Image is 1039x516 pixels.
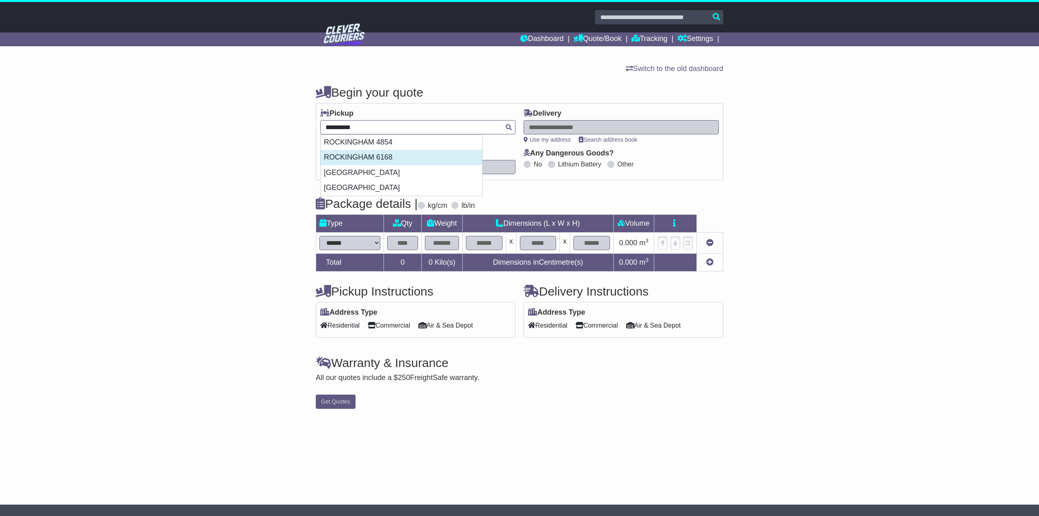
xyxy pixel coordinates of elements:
span: Air & Sea Depot [626,319,681,332]
a: Tracking [632,32,667,46]
div: ROCKINGHAM 6168 [321,150,482,165]
td: x [560,233,570,254]
td: x [506,233,516,254]
a: Search address book [579,136,637,143]
span: 0.000 [619,239,637,247]
label: Lithium Battery [558,160,601,168]
td: Dimensions (L x W x H) [462,215,613,233]
a: Dashboard [520,32,564,46]
td: 0 [384,254,422,272]
label: Any Dangerous Goods? [524,149,614,158]
h4: Delivery Instructions [524,285,723,298]
span: Commercial [576,319,618,332]
span: m [639,239,649,247]
td: Total [316,254,384,272]
label: Other [617,160,634,168]
span: Residential [528,319,567,332]
div: [GEOGRAPHIC_DATA] [321,165,482,181]
h4: Warranty & Insurance [316,356,723,369]
h4: Begin your quote [316,86,723,99]
a: Switch to the old dashboard [626,65,723,73]
a: Remove this item [706,239,714,247]
td: Weight [422,215,463,233]
span: m [639,258,649,266]
button: Get Quotes [316,395,356,409]
td: Dimensions in Centimetre(s) [462,254,613,272]
div: ROCKINGHAM 4854 [321,135,482,150]
div: [GEOGRAPHIC_DATA] [321,180,482,196]
label: kg/cm [428,201,447,210]
span: Commercial [368,319,410,332]
a: Quote/Book [573,32,621,46]
span: Residential [320,319,360,332]
label: Address Type [320,308,377,317]
td: Kilo(s) [422,254,463,272]
label: Address Type [528,308,585,317]
label: Pickup [320,109,354,118]
sup: 3 [645,237,649,244]
label: Delivery [524,109,561,118]
label: No [534,160,542,168]
span: Air & Sea Depot [418,319,473,332]
label: lb/in [461,201,475,210]
span: 0.000 [619,258,637,266]
td: Qty [384,215,422,233]
td: Type [316,215,384,233]
a: Use my address [524,136,571,143]
span: 0 [429,258,433,266]
div: All our quotes include a $ FreightSafe warranty. [316,374,723,382]
h4: Pickup Instructions [316,285,515,298]
typeahead: Please provide city [320,120,515,134]
a: Settings [677,32,713,46]
span: 250 [398,374,410,382]
sup: 3 [645,257,649,263]
a: Add new item [706,258,714,266]
h4: Package details | [316,197,418,210]
td: Volume [613,215,654,233]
